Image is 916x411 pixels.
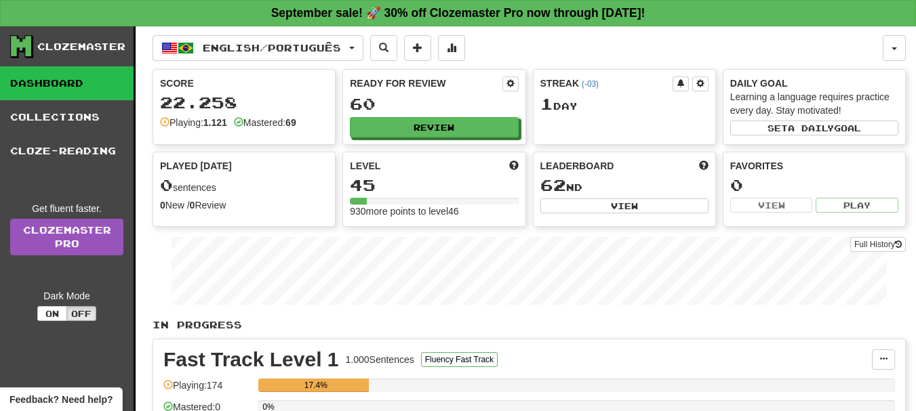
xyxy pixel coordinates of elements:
[850,237,906,252] button: Full History
[160,159,232,173] span: Played [DATE]
[350,177,518,194] div: 45
[540,94,553,113] span: 1
[350,117,518,137] button: Review
[350,77,502,90] div: Ready for Review
[160,198,328,212] div: New / Review
[699,159,709,173] span: This week in points, UTC
[10,289,123,303] div: Dark Mode
[730,90,898,117] div: Learning a language requires practice every day. Stay motivated!
[153,35,363,61] button: English/Português
[203,42,341,53] span: English / Português
[271,6,645,20] strong: September sale! 🚀 30% off Clozemaster Pro now through [DATE]!
[9,393,113,406] span: Open feedback widget
[404,35,431,61] button: Add sentence to collection
[153,318,906,332] p: In Progress
[350,159,380,173] span: Level
[203,117,227,128] strong: 1.121
[350,204,518,218] div: 930 more points to level 46
[370,35,397,61] button: Search sentences
[346,353,414,366] div: 1.000 Sentences
[730,198,813,213] button: View
[540,77,673,90] div: Streak
[438,35,465,61] button: More stats
[234,116,296,129] div: Mastered:
[160,94,328,111] div: 22.258
[540,159,614,173] span: Leaderboard
[10,219,123,255] a: ClozemasterPro
[160,77,328,90] div: Score
[816,198,898,213] button: Play
[37,306,67,321] button: On
[262,378,369,392] div: 17.4%
[540,177,709,194] div: nd
[160,175,173,194] span: 0
[285,117,296,128] strong: 69
[160,116,227,129] div: Playing:
[37,40,125,53] div: Clozemaster
[66,306,96,321] button: Off
[421,352,498,367] button: Fluency Fast Track
[730,77,898,90] div: Daily Goal
[160,177,328,194] div: sentences
[190,200,195,211] strong: 0
[540,95,709,113] div: Day
[540,198,709,213] button: View
[163,378,252,401] div: Playing: 174
[788,123,834,133] span: a daily
[540,175,566,194] span: 62
[730,177,898,194] div: 0
[730,121,898,135] button: Seta dailygoal
[730,159,898,173] div: Favorites
[163,349,339,370] div: Fast Track Level 1
[350,95,518,112] div: 60
[509,159,519,173] span: Score more points to level up
[582,79,599,89] a: (-03)
[160,200,165,211] strong: 0
[10,202,123,215] div: Get fluent faster.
